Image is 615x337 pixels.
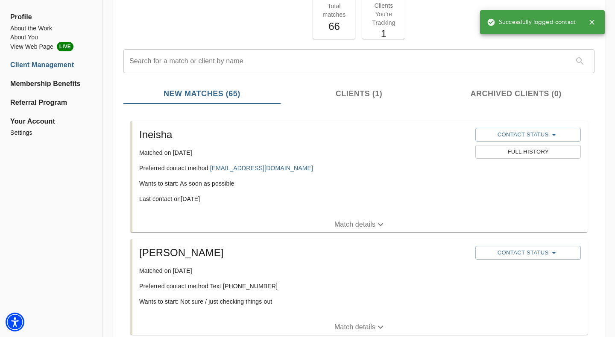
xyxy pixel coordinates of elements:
[10,42,92,51] a: View Web PageLIVE
[10,24,92,33] a: About the Work
[139,297,469,306] p: Wants to start: Not sure / just checking things out
[367,27,400,41] h5: 1
[10,79,92,89] a: Membership Benefits
[10,116,92,127] span: Your Account
[10,42,92,51] li: View Web Page
[318,2,350,19] p: Total matches
[475,128,580,142] button: Contact Status
[139,266,469,275] p: Matched on [DATE]
[6,313,24,331] div: Accessibility Menu
[480,248,576,258] span: Contact Status
[10,33,92,42] a: About You
[139,195,469,203] p: Last contact on [DATE]
[480,147,576,157] span: Full History
[129,88,275,100] span: New Matches (65)
[139,148,469,157] p: Matched on [DATE]
[132,217,588,232] button: Match details
[318,20,350,33] h5: 66
[475,246,580,260] button: Contact Status
[487,18,576,27] span: Successfully logged contact
[334,322,375,332] p: Match details
[334,219,375,230] p: Match details
[139,246,469,260] h5: [PERSON_NAME]
[475,145,580,159] button: Full History
[286,88,433,100] span: Clients (1)
[139,282,469,290] p: Preferred contact method: Text [PHONE_NUMBER]
[480,130,576,140] span: Contact Status
[10,60,92,70] a: Client Management
[210,165,313,171] a: [EMAIL_ADDRESS][DOMAIN_NAME]
[10,98,92,108] a: Referral Program
[139,179,469,188] p: Wants to start: As soon as possible
[367,1,400,27] p: Clients You're Tracking
[132,319,588,335] button: Match details
[57,42,73,51] span: LIVE
[10,128,92,137] a: Settings
[442,88,589,100] span: Archived Clients (0)
[139,164,469,172] p: Preferred contact method:
[10,12,92,22] span: Profile
[139,128,469,142] h5: Ineisha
